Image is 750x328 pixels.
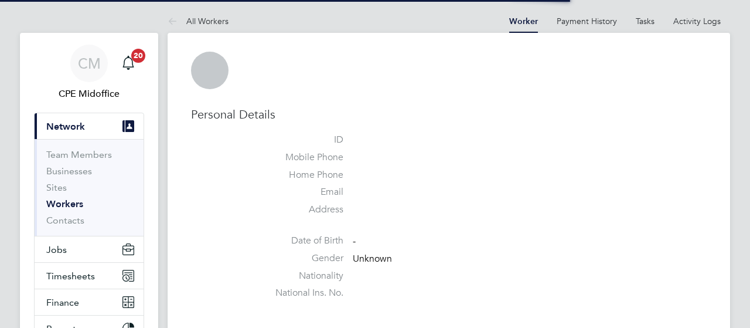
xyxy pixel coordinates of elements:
[191,107,707,122] h3: Personal Details
[261,270,343,282] label: Nationality
[261,151,343,164] label: Mobile Phone
[46,182,67,193] a: Sites
[34,87,144,101] span: CPE Midoffice
[46,215,84,226] a: Contacts
[117,45,140,82] a: 20
[35,139,144,236] div: Network
[46,121,85,132] span: Network
[261,235,343,247] label: Date of Birth
[557,16,617,26] a: Payment History
[636,16,654,26] a: Tasks
[509,16,538,26] a: Worker
[46,165,92,177] a: Businesses
[131,49,145,63] span: 20
[46,297,79,308] span: Finance
[46,270,95,282] span: Timesheets
[261,134,343,146] label: ID
[261,186,343,198] label: Email
[353,235,356,247] span: -
[261,287,343,299] label: National Ins. No.
[46,244,67,255] span: Jobs
[35,289,144,315] button: Finance
[35,263,144,289] button: Timesheets
[261,169,343,181] label: Home Phone
[168,16,229,26] a: All Workers
[46,149,112,160] a: Team Members
[35,113,144,139] button: Network
[34,45,144,101] a: CMCPE Midoffice
[673,16,721,26] a: Activity Logs
[261,204,343,216] label: Address
[78,56,101,71] span: CM
[261,252,343,265] label: Gender
[35,236,144,262] button: Jobs
[46,198,83,209] a: Workers
[353,253,392,265] span: Unknown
